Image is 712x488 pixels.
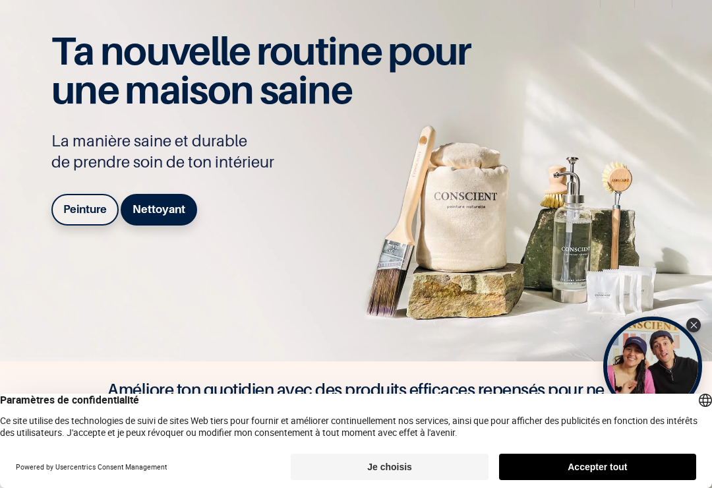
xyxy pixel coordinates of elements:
[603,317,702,415] div: Open Tolstoy
[133,202,185,216] b: Nettoyant
[11,11,51,51] button: Open chat widget
[63,202,107,216] b: Peinture
[51,27,471,113] span: Ta nouvelle routine pour une maison saine
[603,317,702,415] div: Open Tolstoy widget
[686,318,701,332] div: Close Tolstoy widget
[51,194,119,226] a: Peinture
[121,194,197,226] a: Nettoyant
[51,131,480,173] p: La manière saine et durable de prendre soin de ton intérieur
[603,317,702,415] div: Tolstoy bubble widget
[92,377,620,427] h4: Améliore ton quotidien avec des produits efficaces repensés pour ne présenter aucun danger pour t...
